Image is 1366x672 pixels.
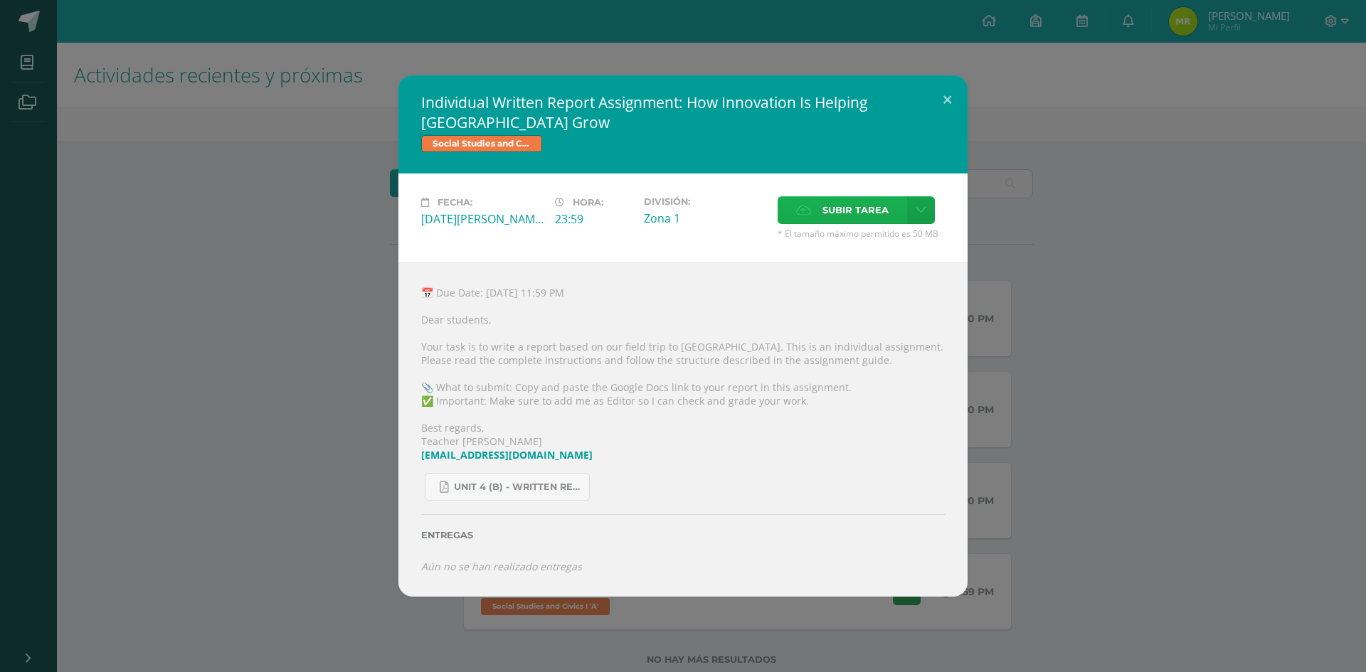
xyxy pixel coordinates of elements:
[421,560,582,573] i: Aún no se han realizado entregas
[421,92,945,132] h2: Individual Written Report Assignment: How Innovation Is Helping [GEOGRAPHIC_DATA] Grow
[425,473,590,501] a: Unit 4 (B) - Written Report Assignment_ How Innovation Is Helping [GEOGRAPHIC_DATA] Grow.pdf
[778,228,945,240] span: * El tamaño máximo permitido es 50 MB
[438,197,472,208] span: Fecha:
[454,481,582,493] span: Unit 4 (B) - Written Report Assignment_ How Innovation Is Helping [GEOGRAPHIC_DATA] Grow.pdf
[644,210,766,226] div: Zona 1
[927,75,968,124] button: Close (Esc)
[644,196,766,207] label: División:
[573,197,603,208] span: Hora:
[421,135,542,152] span: Social Studies and Civics I
[421,530,945,540] label: Entregas
[822,197,889,223] span: Subir tarea
[398,262,968,596] div: 📅 Due Date: [DATE] 11:59 PM Dear students, Your task is to write a report based on our field trip...
[421,211,544,227] div: [DATE][PERSON_NAME]
[421,448,593,462] a: [EMAIL_ADDRESS][DOMAIN_NAME]
[555,211,632,227] div: 23:59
